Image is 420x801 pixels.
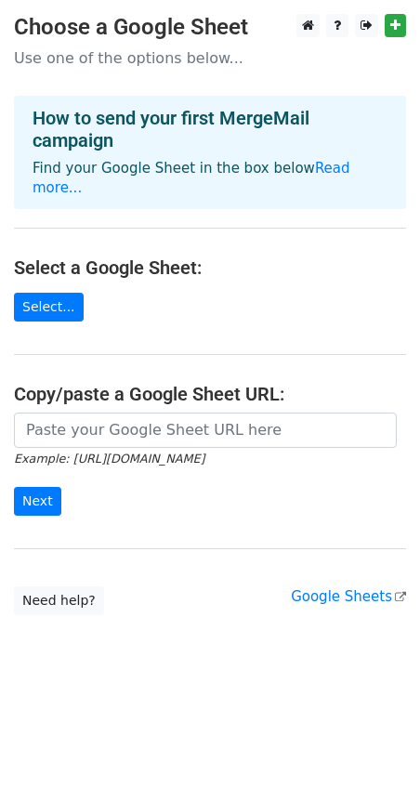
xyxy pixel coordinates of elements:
p: Find your Google Sheet in the box below [33,159,387,198]
a: Select... [14,293,84,322]
input: Paste your Google Sheet URL here [14,413,397,448]
p: Use one of the options below... [14,48,406,68]
h4: How to send your first MergeMail campaign [33,107,387,151]
a: Need help? [14,586,104,615]
a: Google Sheets [291,588,406,605]
a: Read more... [33,160,350,196]
h4: Select a Google Sheet: [14,256,406,279]
h3: Choose a Google Sheet [14,14,406,41]
input: Next [14,487,61,516]
h4: Copy/paste a Google Sheet URL: [14,383,406,405]
small: Example: [URL][DOMAIN_NAME] [14,452,204,466]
